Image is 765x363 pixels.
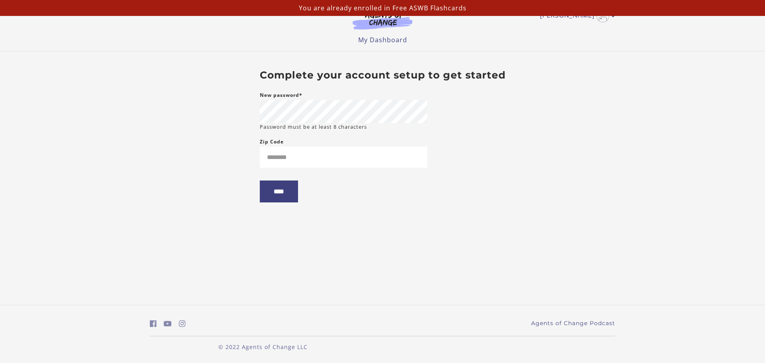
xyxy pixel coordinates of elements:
a: Toggle menu [540,10,611,22]
p: You are already enrolled in Free ASWB Flashcards [3,3,762,13]
img: Agents of Change Logo [344,11,421,29]
a: https://www.youtube.com/c/AgentsofChangeTestPrepbyMeaganMitchell (Open in a new window) [164,318,172,330]
small: Password must be at least 8 characters [260,123,367,131]
i: https://www.facebook.com/groups/aswbtestprep (Open in a new window) [150,320,157,328]
a: https://www.facebook.com/groups/aswbtestprep (Open in a new window) [150,318,157,330]
a: My Dashboard [358,35,407,44]
a: https://www.instagram.com/agentsofchangeprep/ (Open in a new window) [179,318,186,330]
i: https://www.youtube.com/c/AgentsofChangeTestPrepbyMeaganMitchell (Open in a new window) [164,320,172,328]
h3: Complete your account setup to get started [260,69,506,81]
a: Agents of Change Podcast [531,319,615,328]
i: https://www.instagram.com/agentsofchangeprep/ (Open in a new window) [179,320,186,328]
p: © 2022 Agents of Change LLC [150,343,376,351]
label: Zip Code [260,137,284,147]
label: New password* [260,90,302,100]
